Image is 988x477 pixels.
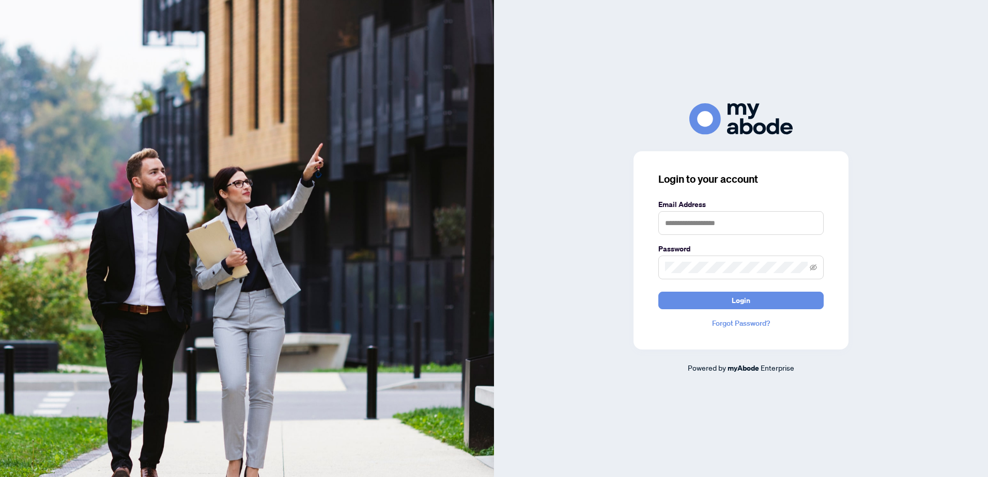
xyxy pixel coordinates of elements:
a: Forgot Password? [658,317,824,329]
img: ma-logo [689,103,793,135]
span: Powered by [688,363,726,372]
label: Email Address [658,199,824,210]
label: Password [658,243,824,255]
span: Enterprise [761,363,794,372]
a: myAbode [728,362,759,374]
span: eye-invisible [810,264,817,271]
h3: Login to your account [658,172,824,186]
button: Login [658,292,824,309]
span: Login [732,292,750,309]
